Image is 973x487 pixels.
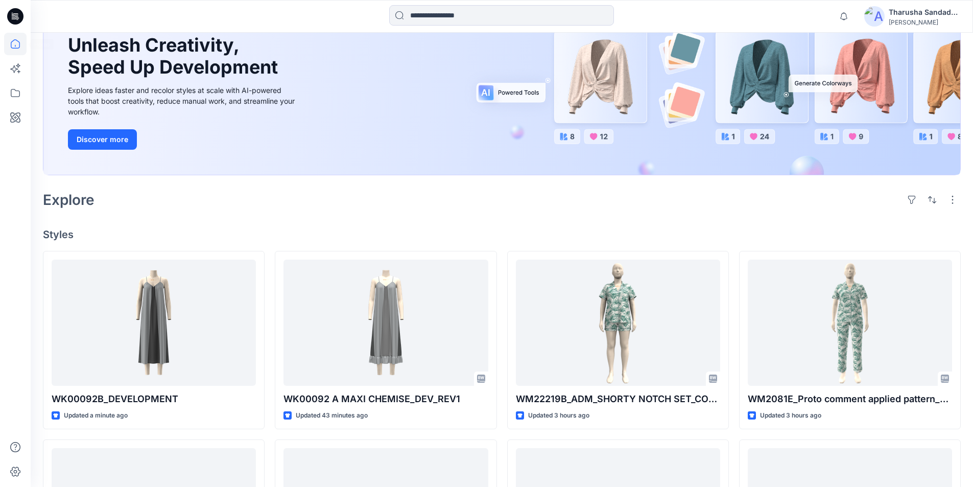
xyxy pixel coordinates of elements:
img: avatar [864,6,885,27]
a: Discover more [68,129,298,150]
p: WK00092B_DEVELOPMENT [52,392,256,406]
div: [PERSON_NAME] [889,18,960,26]
p: Updated 3 hours ago [528,410,589,421]
p: WM2081E_Proto comment applied pattern_REV1 [748,392,952,406]
a: WM22219B_ADM_SHORTY NOTCH SET_COLORWAY_REV1 [516,260,720,386]
div: Tharusha Sandadeepa [889,6,960,18]
div: Explore ideas faster and recolor styles at scale with AI-powered tools that boost creativity, red... [68,85,298,117]
h4: Styles [43,228,961,241]
h1: Unleash Creativity, Speed Up Development [68,34,282,78]
a: WK00092B_DEVELOPMENT [52,260,256,386]
h2: Explore [43,192,94,208]
button: Discover more [68,129,137,150]
p: Updated a minute ago [64,410,128,421]
a: WM2081E_Proto comment applied pattern_REV1 [748,260,952,386]
p: WK00092 A MAXI CHEMISE_DEV_REV1 [283,392,488,406]
p: Updated 3 hours ago [760,410,821,421]
p: WM22219B_ADM_SHORTY NOTCH SET_COLORWAY_REV1 [516,392,720,406]
p: Updated 43 minutes ago [296,410,368,421]
a: WK00092 A MAXI CHEMISE_DEV_REV1 [283,260,488,386]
